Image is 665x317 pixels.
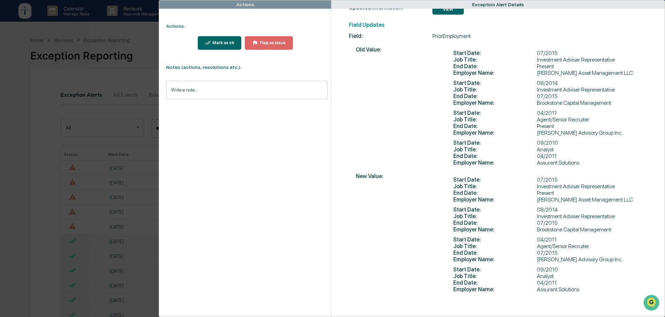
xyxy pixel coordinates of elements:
div: 07/2015 [453,220,615,226]
button: Mark as ok [198,36,242,50]
div: 09/2010 [453,140,579,146]
div: Present [453,123,623,129]
div: [PERSON_NAME] Advisory Group Inc. [453,129,623,136]
div: Analyst [453,273,579,279]
span: Job Title : [453,146,537,153]
span: Job Title : [453,86,537,93]
div: 🔎 [7,156,13,162]
div: 04/2011 [453,110,623,116]
div: Investment Adviser Representative [453,86,615,93]
span: Employer Name : [453,70,537,76]
span: Data Lookup [14,156,44,163]
span: Employer Name : [453,159,537,166]
button: See all [108,76,127,84]
div: Present [453,63,633,70]
div: 07/2015 [453,176,633,183]
span: [DATE] [62,95,76,100]
button: Flag as issue [245,36,293,50]
div: 07/2015 [453,249,623,256]
span: End Date : [453,249,537,256]
img: 1746055101610-c473b297-6a78-478c-a979-82029cc54cd1 [7,53,19,66]
div: Investment Adviser Representative [453,213,615,220]
span: End Date : [453,153,537,159]
div: PriorEmployment [349,33,655,39]
div: 🗄️ [50,143,56,149]
span: • [58,95,60,100]
div: [PERSON_NAME] Asset Management LLC [453,70,633,76]
span: Job Title : [453,56,537,63]
div: Assurant Solutions [453,286,579,293]
div: Flag as issue [258,40,286,45]
span: End Date : [453,123,537,129]
span: Start Date : [453,110,537,116]
div: Start new chat [31,53,114,60]
span: Job Title : [453,213,537,220]
strong: Notes (actions, resolutions etc.): [166,64,241,70]
div: Actions [236,2,254,7]
p: How can we help? [7,15,127,26]
div: Investment Adviser Representative [453,183,633,190]
div: We're available if you need us! [31,60,96,66]
span: Employer Name : [453,100,537,106]
span: Old Value: [356,46,439,53]
div: 04/2011 [453,153,579,159]
a: 🖐️Preclearance [4,140,48,152]
div: Assurant Solutions [453,159,579,166]
span: End Date : [453,190,537,196]
span: Job Title : [453,116,537,123]
span: Employer Name : [453,129,537,136]
span: New Value: [356,106,439,113]
span: Start Date : [453,236,537,243]
div: 04/2011 [453,279,579,286]
span: End Date : [453,279,537,286]
span: Start Date : [453,206,537,213]
div: Agent/Senior Recruiter [453,243,623,249]
span: End Date : [453,93,537,100]
span: Job Title : [453,243,537,249]
div: Brookstone Capital Management [453,100,615,106]
span: Job Title : [453,273,537,279]
span: New Value: [356,263,439,269]
span: End Date : [453,220,537,226]
div: 09/2010 [453,266,579,273]
div: 07/2015 [453,50,633,56]
div: 08/2014 [453,80,615,86]
span: Attestations [57,142,86,149]
span: New Value: [356,203,439,209]
strong: Actions: [166,23,185,29]
div: Brookstone Capital Management [453,226,615,233]
div: Analyst [453,146,579,153]
span: End Date : [453,63,537,70]
img: Tammy Steffen [7,107,18,118]
iframe: Open customer support [643,294,662,313]
h2: Field Updates [349,22,655,28]
span: [PERSON_NAME] [22,113,56,119]
span: Job Title : [453,183,537,190]
span: Field: [349,33,432,39]
span: Employer Name : [453,196,537,203]
span: Start Date : [453,266,537,273]
span: New Value: [356,173,439,180]
span: Start Date : [453,176,537,183]
span: Start Date : [453,140,537,146]
div: Exception Alert Details [472,2,524,7]
span: Pylon [69,173,84,178]
a: 🗄️Attestations [48,140,89,152]
div: Present [453,190,633,196]
span: Employer Name : [453,256,537,263]
span: Start Date : [453,80,537,86]
span: Start Date : [453,50,537,56]
span: [DATE] [62,113,76,119]
div: 04/2011 [453,236,623,243]
span: New Value: [356,136,439,143]
span: Employer Name : [453,286,537,293]
span: [PERSON_NAME] [22,95,56,100]
div: Mark as ok [211,40,234,45]
div: Investment Adviser Representative [453,56,633,63]
span: New Value: [356,233,439,239]
div: [PERSON_NAME] Advisory Group Inc. [453,256,623,263]
div: Agent/Senior Recruiter [453,116,623,123]
div: 🖐️ [7,143,13,149]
